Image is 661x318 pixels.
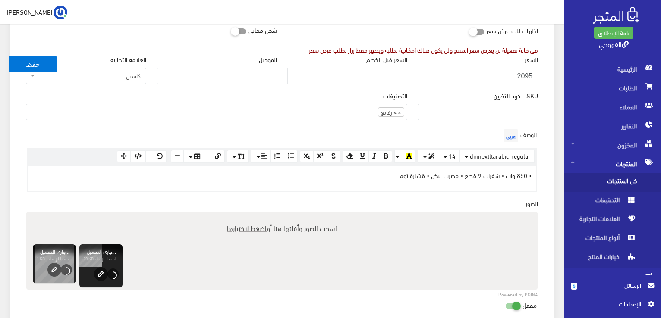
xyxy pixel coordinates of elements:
[498,293,538,296] a: Powered by PQINA
[564,230,661,249] a: أنواع المنتجات
[571,268,654,287] span: التسويق
[449,150,456,161] span: 14
[571,192,636,211] span: التصنيفات
[564,78,661,97] a: الطلبات
[564,249,661,268] a: خيارات المنتج
[525,55,538,64] label: السعر
[571,299,654,313] a: اﻹعدادات
[248,22,277,38] label: شحن مجاني
[571,281,654,299] a: 5 الرسائل
[223,219,340,237] label: اسحب الصور وأفلتها هنا أو
[383,91,407,100] label: التصنيفات
[571,97,654,116] span: العملاء
[54,6,67,19] img: ...
[26,68,146,84] span: كاسيل
[504,129,518,142] span: عربي
[571,249,636,268] span: خيارات المنتج
[7,6,52,17] span: [PERSON_NAME]
[571,211,636,230] span: العلامات التجارية
[571,154,654,173] span: المنتجات
[564,211,661,230] a: العلامات التجارية
[578,299,641,309] span: اﻹعدادات
[564,192,661,211] a: التصنيفات
[494,91,538,100] label: SKU - كود التخزين
[378,107,404,117] li: > رفايع
[564,173,661,192] a: كل المنتجات
[571,78,654,97] span: الطلبات
[571,173,636,192] span: كل المنتجات
[32,170,532,180] p: • 850 وات • شفرات 9 قطع • مضرب بیض • قشارة ثوم
[564,135,661,154] a: المخزون
[227,221,267,234] span: اضغط لاختيارها
[470,150,531,161] span: dinnextltarabic-regular
[564,59,661,78] a: الرئيسية
[571,230,636,249] span: أنواع المنتجات
[593,7,639,24] img: .
[564,97,661,116] a: العملاء
[309,45,538,55] div: في حالة تفعيلة لن يعرض سعر المنتج ولن يكون هناك امكانية لطلبه ويظهر فقط زرار لطلب عرض سعر
[501,127,537,144] label: الوصف
[438,150,460,163] button: 14
[584,281,641,290] span: الرسائل
[37,72,141,80] span: كاسيل
[571,283,577,290] span: 5
[366,55,407,64] label: السعر قبل الخصم
[398,108,401,116] span: ×
[486,22,538,38] label: اظهار طلب عرض سعر
[571,135,654,154] span: المخزون
[110,55,146,64] label: العلامة التجارية
[459,150,535,163] button: dinnextltarabic-regular
[526,199,538,208] label: الصور
[523,297,537,313] label: مفعل
[564,154,661,173] a: المنتجات
[571,59,654,78] span: الرئيسية
[564,116,661,135] a: التقارير
[7,5,67,19] a: ... [PERSON_NAME]
[599,37,629,50] a: القهوجي
[9,56,57,72] button: حفظ
[259,55,277,64] label: الموديل
[594,27,633,39] a: باقة الإنطلاق
[571,116,654,135] span: التقارير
